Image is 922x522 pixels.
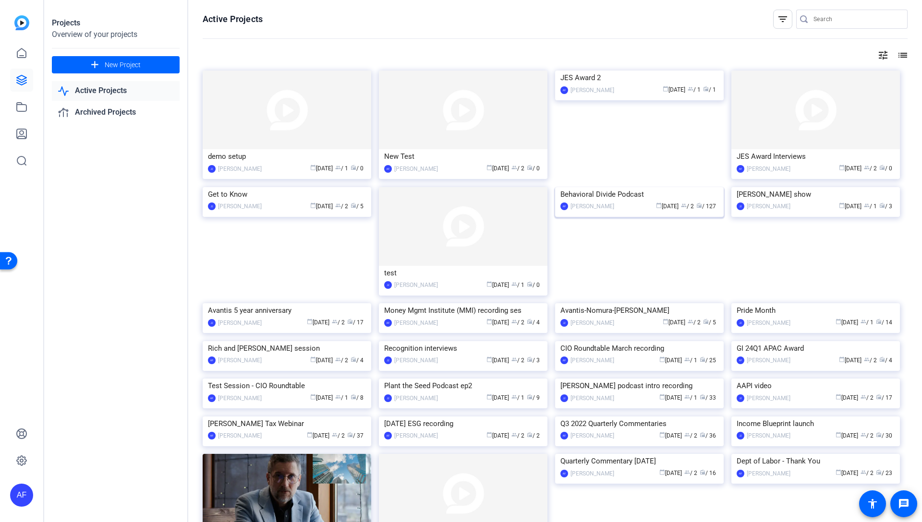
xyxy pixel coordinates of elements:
span: [DATE] [310,165,333,172]
div: AAPI video [737,379,895,393]
span: [DATE] [836,394,858,401]
div: AF [384,432,392,439]
div: [PERSON_NAME] [570,202,614,211]
div: Plant the Seed Podcast ep2 [384,379,542,393]
div: JJ [560,394,568,402]
span: / 1 [335,394,348,401]
span: calendar_today [836,432,841,438]
span: / 2 [688,319,701,326]
div: Behavioral Divide Podcast [560,187,718,202]
span: radio [696,202,702,208]
button: New Project [52,56,180,73]
span: [DATE] [659,470,682,476]
span: calendar_today [486,319,492,324]
span: radio [347,319,353,324]
div: New Test [384,149,542,164]
span: / 1 [688,86,701,93]
span: / 1 [684,357,697,364]
div: AF [384,165,392,173]
span: / 36 [700,432,716,439]
span: [DATE] [836,470,858,476]
div: Test Session - CIO Roundtable [208,379,366,393]
span: group [864,202,870,208]
div: AF [208,432,216,439]
span: calendar_today [836,469,841,475]
span: / 14 [876,319,892,326]
span: radio [700,469,705,475]
span: group [332,319,338,324]
span: / 2 [332,432,345,439]
div: [PERSON_NAME] [570,318,614,328]
span: radio [879,356,885,362]
span: radio [703,319,709,324]
div: AF [560,202,568,210]
span: / 2 [684,432,697,439]
div: [PERSON_NAME] [394,164,438,174]
a: Archived Projects [52,103,180,122]
div: [PERSON_NAME] [747,164,790,174]
span: / 2 [335,203,348,210]
span: / 2 [511,165,524,172]
span: [DATE] [836,319,858,326]
div: Avantis 5 year anniversary [208,303,366,318]
span: radio [876,394,882,400]
span: calendar_today [310,202,316,208]
span: group [335,202,341,208]
span: group [511,432,517,438]
div: [PERSON_NAME] [218,164,262,174]
span: radio [527,356,533,362]
div: [PERSON_NAME] [394,280,438,290]
div: Quarterly Commentary [DATE] [560,454,718,468]
div: [PERSON_NAME] [747,356,790,365]
div: demo setup [208,149,366,164]
div: AF [208,356,216,364]
span: calendar_today [486,281,492,287]
span: / 2 [861,432,873,439]
span: / 2 [332,319,345,326]
div: [PERSON_NAME] [570,469,614,478]
span: / 3 [527,357,540,364]
div: Pride Month [737,303,895,318]
span: / 2 [511,432,524,439]
div: JJ [208,165,216,173]
div: Money Mgmt Institute (MMI) recording ses [384,303,542,318]
span: calendar_today [307,432,313,438]
span: / 1 [864,203,877,210]
span: group [332,432,338,438]
span: calendar_today [310,165,316,170]
div: AF [560,432,568,439]
div: JJ [208,319,216,327]
span: / 127 [696,203,716,210]
span: calendar_today [659,394,665,400]
span: / 2 [864,357,877,364]
span: calendar_today [486,432,492,438]
span: group [861,469,866,475]
span: calendar_today [839,356,845,362]
div: [PERSON_NAME] [218,318,262,328]
div: [PERSON_NAME] [570,356,614,365]
div: AF [560,86,568,94]
div: AF [737,356,744,364]
span: group [335,394,341,400]
span: group [864,165,870,170]
span: radio [700,394,705,400]
span: / 0 [527,282,540,288]
span: [DATE] [486,282,509,288]
span: [DATE] [486,394,509,401]
span: [DATE] [659,432,682,439]
div: JJ [208,202,216,210]
span: radio [527,281,533,287]
span: [DATE] [307,319,329,326]
div: [PERSON_NAME] Tax Webinar [208,416,366,431]
span: radio [527,165,533,170]
span: radio [347,432,353,438]
a: Active Projects [52,81,180,101]
span: [DATE] [310,203,333,210]
span: New Project [105,60,141,70]
span: group [688,86,693,92]
div: [PERSON_NAME] [218,393,262,403]
span: / 25 [700,357,716,364]
span: [DATE] [659,357,682,364]
img: blue-gradient.svg [14,15,29,30]
span: / 5 [703,319,716,326]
